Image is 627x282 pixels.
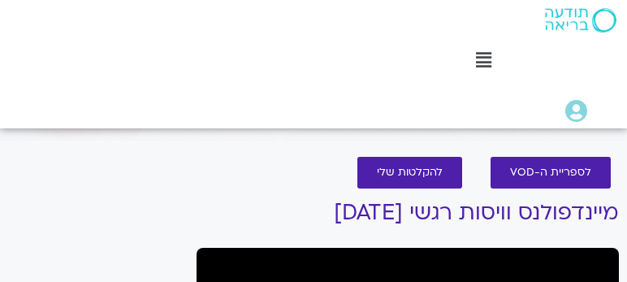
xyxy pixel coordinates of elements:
[510,167,591,179] span: לספריית ה-VOD
[357,157,462,189] a: להקלטות שלי
[197,201,619,225] h1: מיינדפולנס וויסות רגשי [DATE]
[545,8,616,33] img: תודעה בריאה
[377,167,443,179] span: להקלטות שלי
[491,157,611,189] a: לספריית ה-VOD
